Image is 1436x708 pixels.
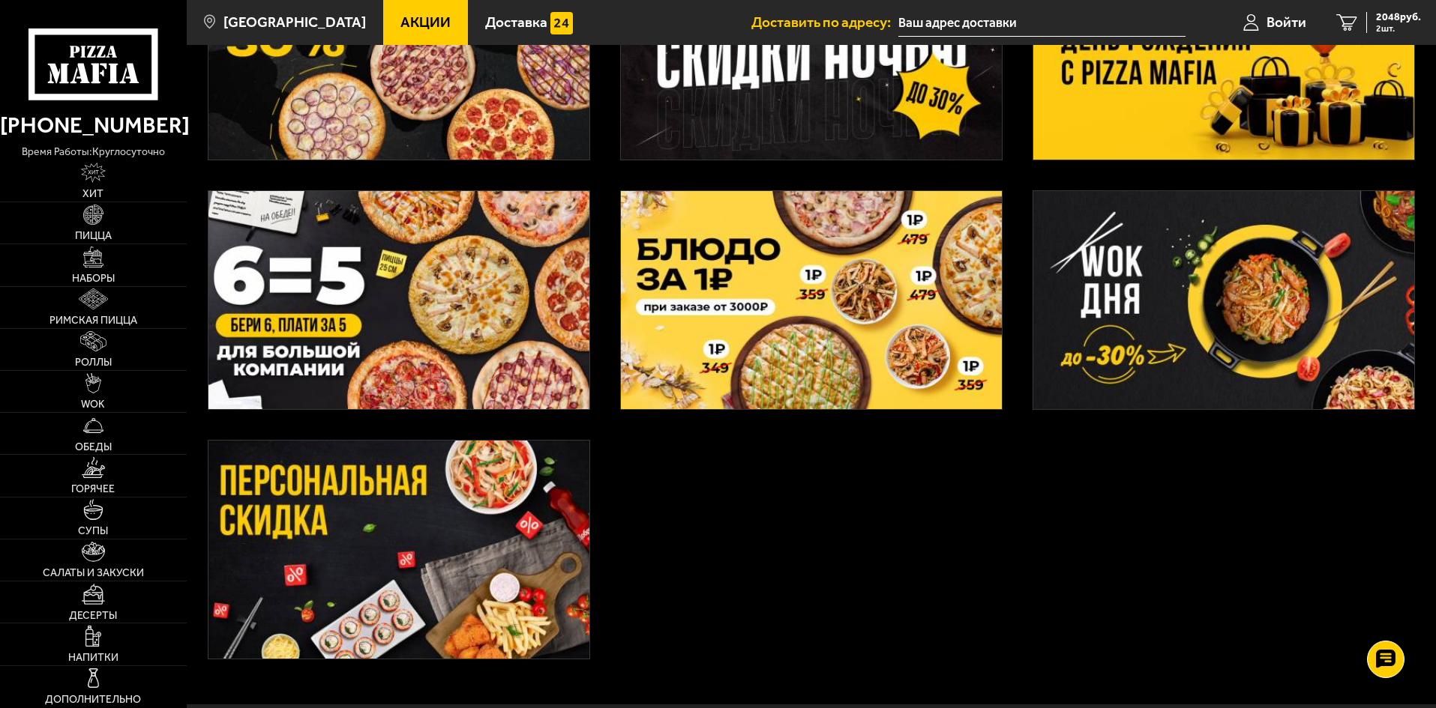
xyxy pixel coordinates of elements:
span: Супы [78,526,108,536]
span: 2048 руб. [1376,12,1421,22]
span: WOK [81,399,105,410]
img: 15daf4d41897b9f0e9f617042186c801.svg [550,12,573,34]
span: Пицца [75,231,112,241]
span: Салаты и закуски [43,568,144,578]
span: Акции [400,15,451,29]
span: Римская пицца [49,315,137,326]
span: Войти [1267,15,1306,29]
span: Роллы [75,357,112,368]
span: Напитки [68,653,118,663]
span: Горячее [71,484,115,494]
span: [GEOGRAPHIC_DATA] [223,15,366,29]
span: Дополнительно [45,695,141,705]
span: Хит [82,189,103,199]
span: 2 шт. [1376,24,1421,33]
span: Обеды [75,442,112,453]
span: Наборы [72,273,115,284]
span: Доставить по адресу: [751,15,898,29]
input: Ваш адрес доставки [898,9,1186,37]
span: Доставка [485,15,547,29]
span: Десерты [69,611,117,621]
